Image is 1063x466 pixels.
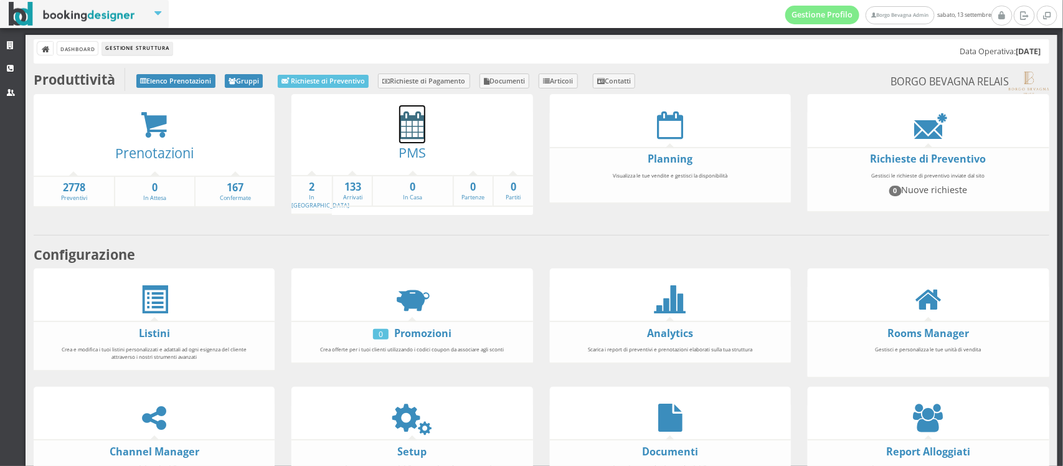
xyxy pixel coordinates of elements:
[871,152,986,166] a: Richieste di Preventivo
[34,181,114,195] strong: 2778
[887,326,969,340] a: Rooms Manager
[115,181,194,202] a: 0In Attesa
[34,181,114,202] a: 2778Preventivi
[34,245,135,264] b: Configurazione
[494,180,533,202] a: 0Partiti
[115,144,194,162] a: Prenotazioni
[454,180,493,194] strong: 0
[866,6,934,24] a: Borgo Bevagna Admin
[196,181,275,202] a: 167Confermate
[196,181,275,195] strong: 167
[34,70,115,88] b: Produttività
[480,74,530,88] a: Documenti
[648,152,692,166] a: Planning
[57,42,98,55] a: Dashboard
[828,340,1029,373] div: Gestisci e personalizza le tue unità di vendita
[9,2,135,26] img: BookingDesigner.com
[642,445,698,459] a: Documenti
[311,340,513,359] div: Crea offerte per i tuoi clienti utilizzando i codici coupon da associare agli sconti
[115,181,194,195] strong: 0
[373,329,389,340] div: 0
[278,75,369,88] a: Richieste di Preventivo
[785,6,991,24] span: sabato, 13 settembre
[569,340,771,359] div: Scarica i report di preventivi e prenotazioni elaborati sulla tua struttura
[454,180,493,202] a: 0Partenze
[886,445,970,459] a: Report Alloggiati
[960,47,1041,56] h5: Data Operativa:
[394,326,451,340] a: Promozioni
[647,326,693,340] a: Analytics
[891,72,1049,94] small: BORGO BEVAGNA RELAIS
[139,326,170,340] a: Listini
[54,340,255,366] div: Crea e modifica i tuoi listini personalizzati e adattali ad ogni esigenza del cliente attraverso ...
[828,166,1029,207] div: Gestisci le richieste di preventivo inviate dal sito
[373,180,452,202] a: 0In Casa
[291,180,332,194] strong: 2
[833,184,1024,196] h4: Nuove richieste
[378,74,470,88] a: Richieste di Pagamento
[494,180,533,194] strong: 0
[225,74,263,88] a: Gruppi
[1009,72,1049,94] img: 51bacd86f2fc11ed906d06074585c59a.png
[593,74,636,88] a: Contatti
[136,74,215,88] a: Elenco Prenotazioni
[333,180,372,202] a: 133Arrivati
[110,445,199,459] a: Channel Manager
[398,445,427,459] a: Setup
[889,186,902,196] span: 0
[539,74,578,88] a: Articoli
[1016,46,1041,57] b: [DATE]
[291,180,349,209] a: 2In [GEOGRAPHIC_DATA]
[373,180,452,194] strong: 0
[569,166,771,199] div: Visualizza le tue vendite e gestisci la disponibilità
[399,143,426,161] a: PMS
[785,6,860,24] a: Gestione Profilo
[102,42,172,55] li: Gestione Struttura
[333,180,372,194] strong: 133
